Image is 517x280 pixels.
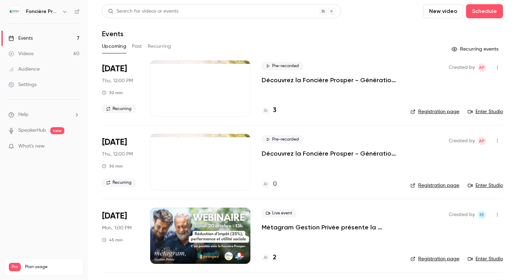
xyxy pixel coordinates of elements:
[18,143,45,150] span: What's new
[102,208,139,264] div: Oct 20 Mon, 1:00 PM (Europe/Paris)
[102,105,136,113] span: Recurring
[410,182,459,189] a: Registration page
[102,134,139,190] div: Oct 16 Thu, 12:00 PM (Europe/Paris)
[262,209,296,217] span: Live event
[449,210,475,219] span: Created by
[102,60,139,117] div: Oct 9 Thu, 12:00 PM (Europe/Paris)
[449,63,475,72] span: Created by
[262,106,276,115] a: 3
[410,255,459,262] a: Registration page
[468,255,503,262] a: Enter Studio
[478,137,486,145] span: Anthony PIQUET
[479,137,485,145] span: AP
[9,6,20,17] img: Foncière Prosper
[108,8,178,15] div: Search for videos or events
[102,30,123,38] h1: Events
[478,63,486,72] span: Anthony PIQUET
[102,63,127,74] span: [DATE]
[466,4,503,18] button: Schedule
[71,143,79,150] iframe: Noticeable Trigger
[262,253,276,262] a: 2
[273,106,276,115] h4: 3
[102,237,123,243] div: 45 min
[102,163,123,169] div: 30 min
[262,149,399,158] a: Découvrez la Foncière Prosper - Générations [DEMOGRAPHIC_DATA]
[273,180,277,189] h4: 0
[18,111,28,118] span: Help
[262,135,303,144] span: Pre-recorded
[102,151,133,158] span: Thu, 12:00 PM
[50,127,64,134] span: new
[262,62,303,70] span: Pre-recorded
[102,210,127,222] span: [DATE]
[262,180,277,189] a: 0
[102,137,127,148] span: [DATE]
[410,108,459,115] a: Registration page
[25,264,79,270] span: Plan usage
[102,77,133,84] span: Thu, 12:00 PM
[148,41,171,52] button: Recurring
[262,223,399,232] a: Métagram Gestion Privée présente la Foncière Prosper
[102,41,126,52] button: Upcoming
[449,137,475,145] span: Created by
[479,63,485,72] span: AP
[8,50,33,57] div: Videos
[26,8,59,15] h6: Foncière Prosper
[468,108,503,115] a: Enter Studio
[8,66,40,73] div: Audience
[8,35,33,42] div: Events
[480,210,484,219] span: EE
[102,224,132,232] span: Mon, 1:00 PM
[273,253,276,262] h4: 2
[102,178,136,187] span: Recurring
[423,4,463,18] button: New video
[478,210,486,219] span: Emilie EPAILLARD
[262,76,399,84] a: Découvrez la Foncière Prosper - Générations [DEMOGRAPHIC_DATA]
[132,41,142,52] button: Past
[8,81,37,88] div: Settings
[18,127,46,134] a: SpeakerHub
[102,90,123,96] div: 30 min
[9,263,21,271] span: Pro
[8,111,79,118] li: help-dropdown-opener
[468,182,503,189] a: Enter Studio
[448,44,503,55] button: Recurring events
